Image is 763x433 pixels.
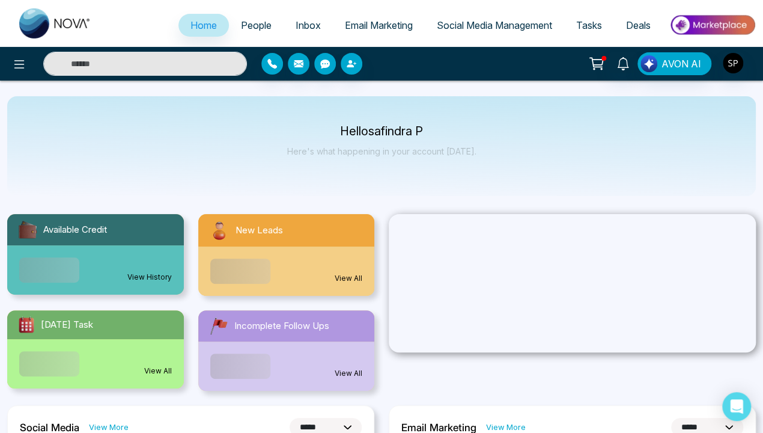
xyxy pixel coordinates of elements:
span: Deals [626,19,651,31]
span: Incomplete Follow Ups [234,319,329,333]
span: People [241,19,272,31]
a: New LeadsView All [191,214,382,296]
span: [DATE] Task [41,318,93,332]
span: New Leads [236,224,283,238]
span: Home [190,19,217,31]
p: Here's what happening in your account [DATE]. [287,146,476,156]
span: AVON AI [661,57,701,71]
span: Inbox [296,19,321,31]
img: followUps.svg [208,315,230,337]
img: Market-place.gif [669,11,756,38]
a: Social Media Management [425,14,564,37]
a: View All [144,366,172,376]
a: View All [335,368,362,379]
span: Tasks [576,19,602,31]
a: View All [335,273,362,284]
img: newLeads.svg [208,219,231,242]
a: Tasks [564,14,614,37]
a: Deals [614,14,663,37]
span: Email Marketing [345,19,413,31]
span: Social Media Management [437,19,552,31]
a: Incomplete Follow UpsView All [191,310,382,391]
a: View History [127,272,172,283]
p: Hello safindra P [287,126,476,137]
img: availableCredit.svg [17,219,38,241]
span: Available Credit [43,223,107,237]
a: Home [178,14,229,37]
a: View More [89,422,129,433]
img: Nova CRM Logo [19,8,91,38]
a: Email Marketing [333,14,425,37]
a: People [229,14,284,37]
a: Inbox [284,14,333,37]
img: User Avatar [723,53,743,73]
button: AVON AI [637,52,711,75]
img: todayTask.svg [17,315,36,334]
a: View More [486,422,526,433]
img: Lead Flow [640,55,657,72]
div: Open Intercom Messenger [722,392,751,421]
